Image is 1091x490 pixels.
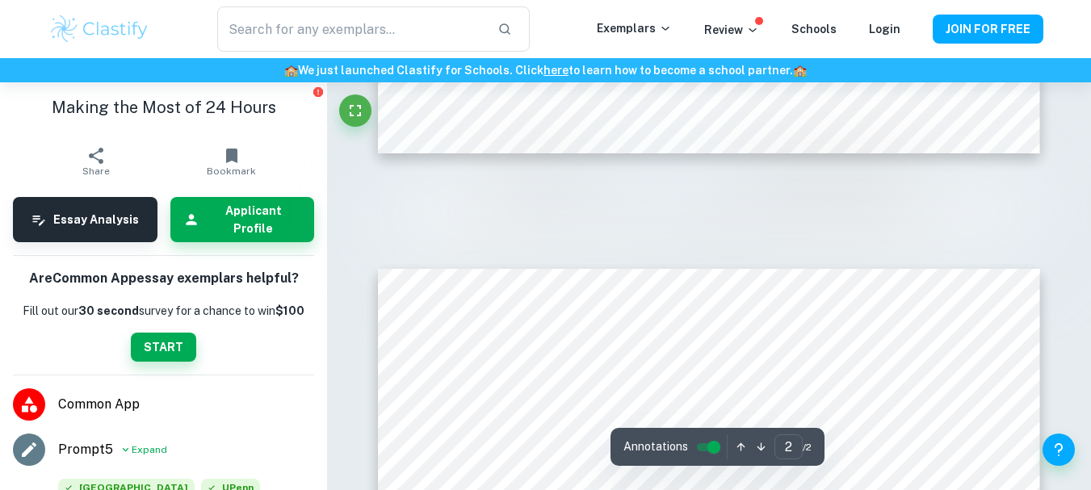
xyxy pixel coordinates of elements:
[543,64,569,77] a: here
[164,139,300,184] button: Bookmark
[58,440,113,459] span: Prompt 5
[339,94,371,127] button: Fullscreen
[597,19,672,37] p: Exemplars
[3,61,1088,79] h6: We just launched Clastify for Schools. Click to learn how to become a school partner.
[217,6,484,52] input: Search for any exemplars...
[170,197,315,242] button: Applicant Profile
[78,304,139,317] b: 30 second
[58,440,113,459] a: Prompt5
[29,269,299,289] h6: Are Common App essay exemplars helpful?
[623,438,688,455] span: Annotations
[803,440,812,454] span: / 2
[13,95,314,119] h1: Making the Most of 24 Hours
[275,304,304,317] strong: $100
[284,64,298,77] span: 🏫
[23,302,304,320] p: Fill out our survey for a chance to win
[28,139,164,184] button: Share
[53,211,139,228] h6: Essay Analysis
[120,440,167,459] button: Expand
[1043,433,1075,466] button: Help and Feedback
[704,21,759,39] p: Review
[48,13,151,45] img: Clastify logo
[207,165,256,177] span: Bookmark
[378,161,1040,261] img: Ad
[791,23,837,36] a: Schools
[13,197,157,242] button: Essay Analysis
[131,333,196,362] button: START
[312,86,324,98] button: Report issue
[82,165,110,177] span: Share
[869,23,900,36] a: Login
[206,202,302,237] h6: Applicant Profile
[793,64,807,77] span: 🏫
[933,15,1043,44] button: JOIN FOR FREE
[58,395,314,414] span: Common App
[132,442,167,457] span: Expand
